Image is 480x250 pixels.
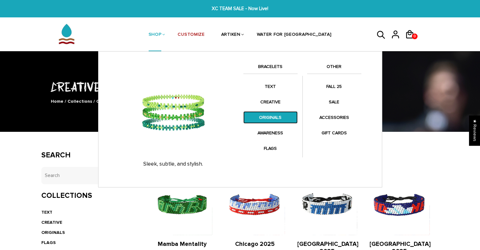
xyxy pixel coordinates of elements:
[178,18,204,52] a: CUSTOMIZE
[243,63,298,74] a: BRACELETS
[68,99,92,104] a: Collections
[221,18,240,52] a: ARTIKEN
[243,127,298,139] a: AWARENESS
[307,127,361,139] a: GIFT CARDS
[41,151,134,160] h3: Search
[307,63,361,74] a: OTHER
[405,41,419,42] a: 0
[41,230,65,235] a: ORIGINALS
[41,210,52,215] a: TEXT
[469,115,480,145] div: Click to open Judge.me floating reviews tab
[41,191,134,200] h3: Collections
[93,99,95,104] span: /
[235,241,275,248] a: Chicago 2025
[307,80,361,93] a: FALL 25
[41,240,56,245] a: FLAGS
[412,32,417,41] span: 0
[307,96,361,108] a: SALE
[51,99,63,104] a: Home
[257,18,332,52] a: WATER FOR [GEOGRAPHIC_DATA]
[65,99,66,104] span: /
[149,18,162,52] a: SHOP
[243,111,298,124] a: ORIGINALS
[110,161,237,167] p: Sleek, subtle, and stylish.
[41,167,134,184] input: Search
[96,99,117,104] span: CREATIVE
[243,96,298,108] a: CREATIVE
[41,220,62,225] a: CREATIVE
[158,241,207,248] a: Mamba Mentality
[41,78,439,95] h1: CREATIVE
[243,142,298,155] a: FLAGS
[307,111,361,124] a: ACCESSORIES
[243,80,298,93] a: TEXT
[148,5,332,12] span: XC TEAM SALE - Now Live!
